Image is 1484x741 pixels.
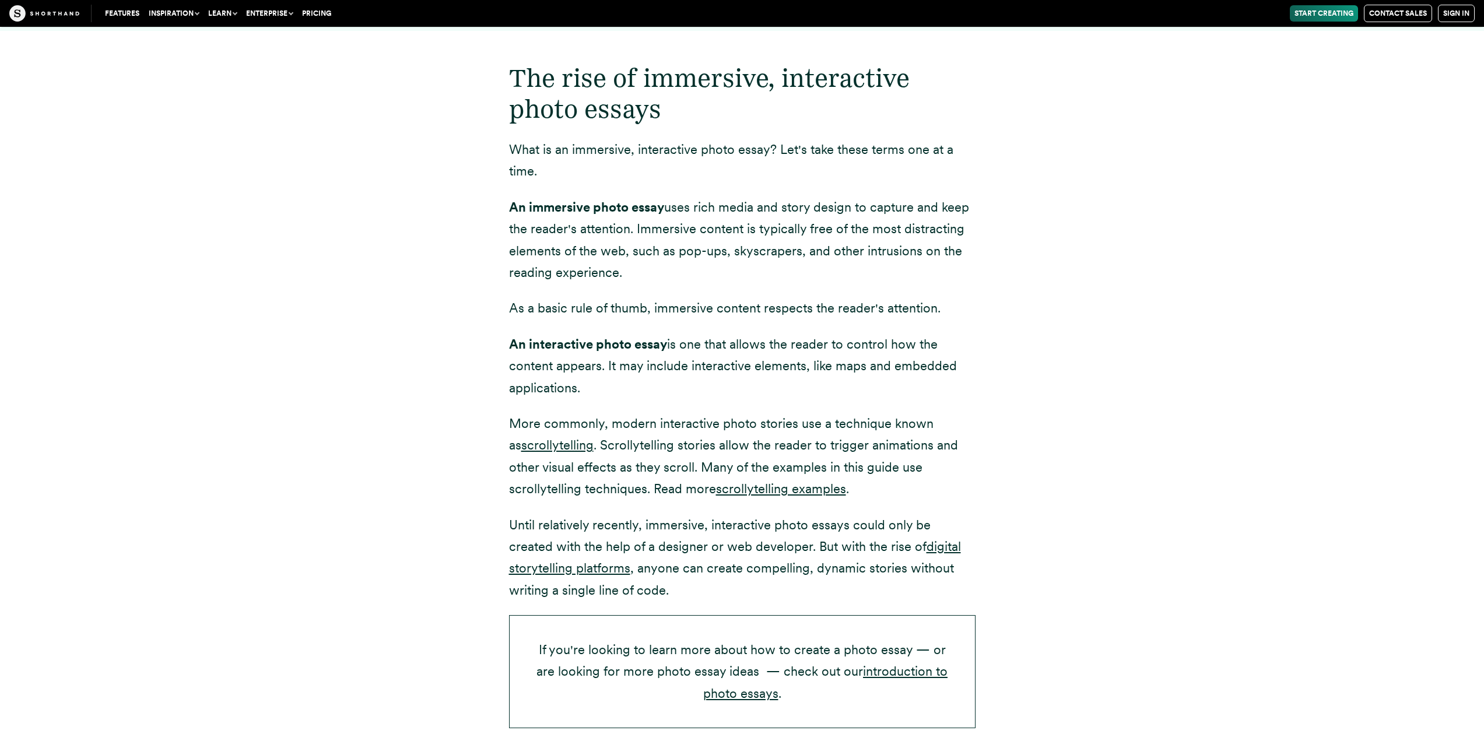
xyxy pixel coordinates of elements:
[509,63,976,125] h2: The rise of immersive, interactive photo essays
[1438,5,1475,22] a: Sign in
[509,413,976,500] p: More commonly, modern interactive photo stories use a technique known as . Scrollytelling stories...
[509,199,664,215] strong: An immersive photo essay
[716,481,846,496] a: scrollytelling examples
[204,5,241,22] button: Learn
[509,196,976,284] p: uses rich media and story design to capture and keep the reader's attention. Immersive content is...
[100,5,144,22] a: Features
[509,615,976,728] p: If you're looking to learn more about how to create a photo essay — or are looking for more photo...
[509,333,976,399] p: is one that allows the reader to control how the content appears. It may include interactive elem...
[509,336,667,352] strong: An interactive photo essay
[1364,5,1432,22] a: Contact Sales
[509,539,961,575] a: digital storytelling platforms
[509,514,976,602] p: Until relatively recently, immersive, interactive photo essays could only be created with the hel...
[703,663,948,700] a: introduction to photo essays
[1290,5,1358,22] a: Start Creating
[144,5,204,22] button: Inspiration
[521,437,594,452] a: scrollytelling
[9,5,79,22] img: The Craft
[509,139,976,182] p: What is an immersive, interactive photo essay? Let's take these terms one at a time.
[509,297,976,319] p: As a basic rule of thumb, immersive content respects the reader's attention.
[297,5,336,22] a: Pricing
[241,5,297,22] button: Enterprise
